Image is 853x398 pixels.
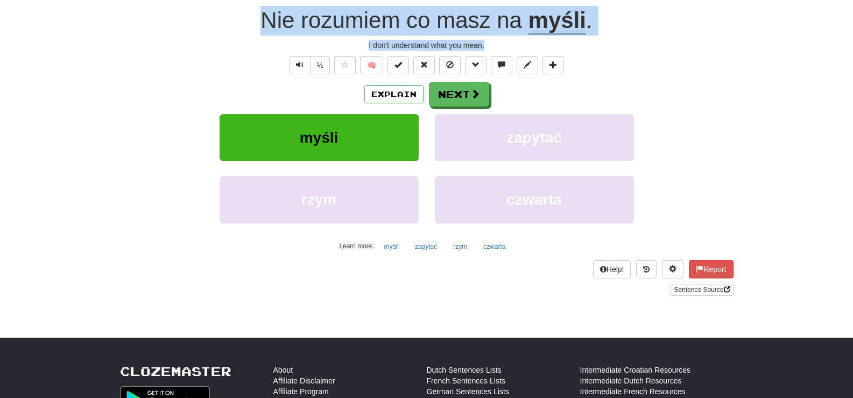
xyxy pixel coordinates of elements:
button: Next [429,82,489,107]
button: Ignore sentence (alt+i) [439,56,461,74]
a: Affiliate Disclaimer [273,375,335,386]
button: rzym [447,239,473,255]
span: na [497,8,522,33]
span: myśli [300,129,339,146]
button: czwarta [477,239,511,255]
button: Set this sentence to 100% Mastered (alt+m) [387,56,409,74]
a: Affiliate Program [273,386,329,397]
a: Intermediate Dutch Resources [580,375,682,386]
button: Report [689,260,733,278]
button: rzym [220,176,419,223]
span: rozumiem [301,8,400,33]
button: 🧠 [360,56,383,74]
button: myśli [378,239,405,255]
button: Discuss sentence (alt+u) [491,56,512,74]
button: Round history (alt+y) [636,260,657,278]
span: co [406,8,430,33]
span: masz [436,8,490,33]
button: zapytać [435,114,634,161]
small: Learn more: [339,242,373,250]
button: Add to collection (alt+a) [542,56,564,74]
button: Help! [593,260,631,278]
button: Explain [364,85,424,103]
a: Intermediate Croatian Resources [580,365,690,375]
div: I don't understand what you mean. [120,40,734,51]
button: myśli [220,114,419,161]
span: zapytać [506,129,562,146]
a: French Sentences Lists [427,375,505,386]
a: Sentence Source [671,284,733,296]
a: About [273,365,293,375]
a: Intermediate French Resources [580,386,686,397]
a: Dutch Sentences Lists [427,365,502,375]
button: zapytać [409,239,443,255]
a: Clozemaster [120,365,231,378]
span: . [586,8,593,33]
span: rzym [301,191,336,208]
div: Text-to-speech controls [287,56,330,74]
button: ½ [310,56,330,74]
button: Favorite sentence (alt+f) [334,56,356,74]
button: Edit sentence (alt+d) [517,56,538,74]
button: Reset to 0% Mastered (alt+r) [413,56,435,74]
a: German Sentences Lists [427,386,509,397]
button: czwarta [435,176,634,223]
span: Nie [260,8,294,33]
button: Grammar (alt+g) [465,56,487,74]
u: myśli [528,8,586,35]
span: czwarta [506,191,562,208]
button: Play sentence audio (ctl+space) [289,56,311,74]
